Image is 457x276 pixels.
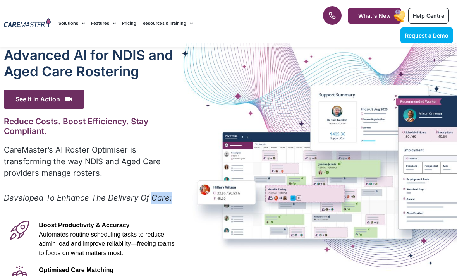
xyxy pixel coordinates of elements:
h1: Advanced Al for NDIS and Aged Care Rostering [4,47,184,80]
p: CareMaster’s AI Roster Optimiser is transforming the way NDIS and Aged Care providers manage rost... [4,144,184,179]
a: Solutions [58,11,85,37]
span: Request a Demo [405,33,448,39]
img: CareMaster Logo [4,19,51,29]
span: Optimised Care Matching [39,267,113,274]
span: Boost Productivity & Accuracy [39,222,129,229]
a: Request a Demo [400,28,453,44]
h2: Reduce Costs. Boost Efficiency. Stay Compliant. [4,117,184,136]
a: Features [91,11,116,37]
span: What's New [358,13,391,19]
em: Developed To Enhance The Delivery Of Care: [4,194,172,203]
a: Pricing [122,11,136,37]
span: Automates routine scheduling tasks to reduce admin load and improve reliability—freeing teams to ... [39,231,174,257]
a: What's New [348,8,401,24]
a: Help Centre [408,8,449,24]
span: See it in Action [4,90,84,109]
a: Resources & Training [143,11,193,37]
nav: Menu [58,11,292,37]
span: Help Centre [413,13,444,19]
